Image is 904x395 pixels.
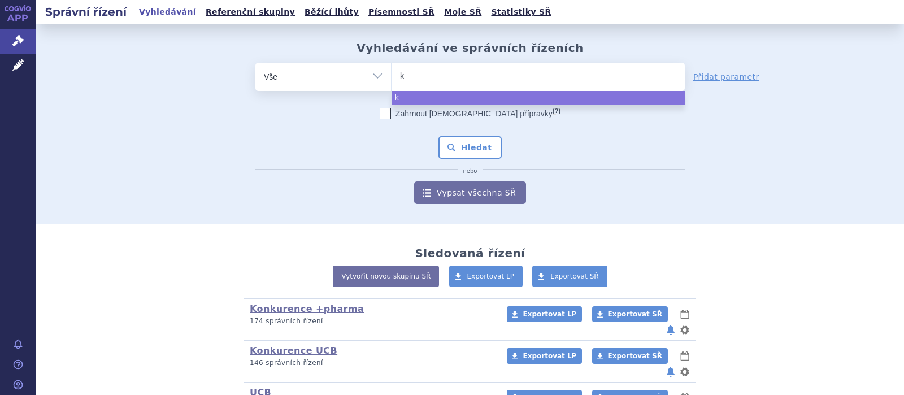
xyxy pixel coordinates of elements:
p: 174 správních řízení [250,316,492,326]
i: nebo [458,168,483,175]
h2: Správní řízení [36,4,136,20]
a: Exportovat SŘ [592,306,668,322]
a: Vypsat všechna SŘ [414,181,526,204]
label: Zahrnout [DEMOGRAPHIC_DATA] přípravky [380,108,560,119]
abbr: (?) [553,107,560,115]
a: Exportovat LP [507,348,582,364]
span: Exportovat LP [523,310,576,318]
a: Statistiky SŘ [488,5,554,20]
a: Písemnosti SŘ [365,5,438,20]
a: Exportovat SŘ [592,348,668,364]
button: nastavení [679,365,690,379]
span: Exportovat LP [467,272,515,280]
button: notifikace [665,323,676,337]
a: Vyhledávání [136,5,199,20]
li: k [392,91,685,105]
a: Konkurence +pharma [250,303,364,314]
a: Referenční skupiny [202,5,298,20]
h2: Sledovaná řízení [415,246,525,260]
a: Exportovat LP [507,306,582,322]
button: Hledat [438,136,502,159]
span: Exportovat SŘ [608,310,662,318]
a: Moje SŘ [441,5,485,20]
button: notifikace [665,365,676,379]
a: Běžící lhůty [301,5,362,20]
button: lhůty [679,349,690,363]
a: Přidat parametr [693,71,759,83]
a: Konkurence UCB [250,345,337,356]
a: Exportovat SŘ [532,266,607,287]
span: Exportovat SŘ [550,272,599,280]
a: Exportovat LP [449,266,523,287]
a: Vytvořit novou skupinu SŘ [333,266,439,287]
h2: Vyhledávání ve správních řízeních [357,41,584,55]
span: Exportovat SŘ [608,352,662,360]
button: nastavení [679,323,690,337]
p: 146 správních řízení [250,358,492,368]
button: lhůty [679,307,690,321]
span: Exportovat LP [523,352,576,360]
